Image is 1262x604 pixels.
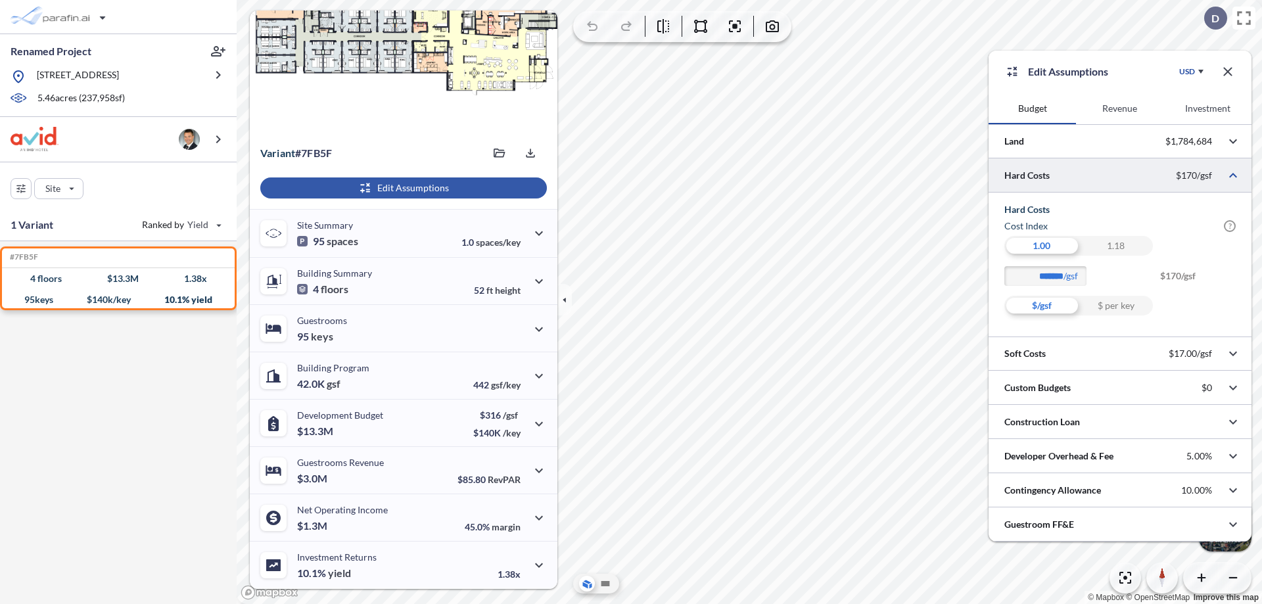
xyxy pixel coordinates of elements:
[260,177,547,198] button: Edit Assumptions
[297,220,353,231] p: Site Summary
[503,409,518,421] span: /gsf
[131,214,230,235] button: Ranked by Yield
[37,68,119,85] p: [STREET_ADDRESS]
[461,237,521,248] p: 1.0
[1079,296,1153,315] div: $ per key
[465,521,521,532] p: 45.0%
[241,585,298,600] a: Mapbox homepage
[1076,93,1163,124] button: Revenue
[1211,12,1219,24] p: D
[297,425,335,438] p: $13.3M
[486,285,493,296] span: ft
[297,330,333,343] p: 95
[1004,220,1048,233] h6: Cost index
[179,129,200,150] img: user logo
[297,377,340,390] p: 42.0K
[1126,593,1190,602] a: OpenStreetMap
[1079,236,1153,256] div: 1.18
[328,567,351,580] span: yield
[11,127,58,151] img: BrandImage
[503,427,521,438] span: /key
[45,182,60,195] p: Site
[1004,484,1101,497] p: Contingency Allowance
[474,285,521,296] p: 52
[37,91,125,106] p: 5.46 acres ( 237,958 sf)
[597,576,613,592] button: Site Plan
[473,379,521,390] p: 442
[1164,93,1251,124] button: Investment
[297,504,388,515] p: Net Operating Income
[297,519,329,532] p: $1.3M
[187,218,209,231] span: Yield
[297,267,372,279] p: Building Summary
[11,44,91,58] p: Renamed Project
[1004,518,1074,531] p: Guestroom FF&E
[1181,484,1212,496] p: 10.00%
[260,147,295,159] span: Variant
[476,237,521,248] span: spaces/key
[297,362,369,373] p: Building Program
[579,576,595,592] button: Aerial View
[260,147,332,160] p: # 7fb5f
[488,474,521,485] span: RevPAR
[11,217,53,233] p: 1 Variant
[1063,269,1093,283] label: /gsf
[297,409,383,421] p: Development Budget
[1004,203,1236,216] h5: Hard Costs
[1004,450,1113,463] p: Developer Overhead & Fee
[491,379,521,390] span: gsf/key
[457,474,521,485] p: $85.80
[1186,450,1212,462] p: 5.00%
[327,377,340,390] span: gsf
[297,235,358,248] p: 95
[297,315,347,326] p: Guestrooms
[1088,593,1124,602] a: Mapbox
[327,235,358,248] span: spaces
[1169,348,1212,360] p: $17.00/gsf
[297,567,351,580] p: 10.1%
[7,252,38,262] h5: Click to copy the code
[473,409,521,421] p: $316
[1028,64,1108,80] p: Edit Assumptions
[297,283,348,296] p: 4
[1004,135,1024,148] p: Land
[1004,415,1080,429] p: Construction Loan
[495,285,521,296] span: height
[989,93,1076,124] button: Budget
[321,283,348,296] span: floors
[1004,236,1079,256] div: 1.00
[498,569,521,580] p: 1.38x
[473,427,521,438] p: $140K
[1202,382,1212,394] p: $0
[1004,347,1046,360] p: Soft Costs
[297,472,329,485] p: $3.0M
[1160,266,1236,296] span: $170/gsf
[1004,296,1079,315] div: $/gsf
[1165,135,1212,147] p: $1,784,684
[34,178,83,199] button: Site
[1179,66,1195,77] div: USD
[311,330,333,343] span: keys
[1004,381,1071,394] p: Custom Budgets
[492,521,521,532] span: margin
[297,551,377,563] p: Investment Returns
[1224,220,1236,232] span: ?
[1194,593,1259,602] a: Improve this map
[297,457,384,468] p: Guestrooms Revenue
